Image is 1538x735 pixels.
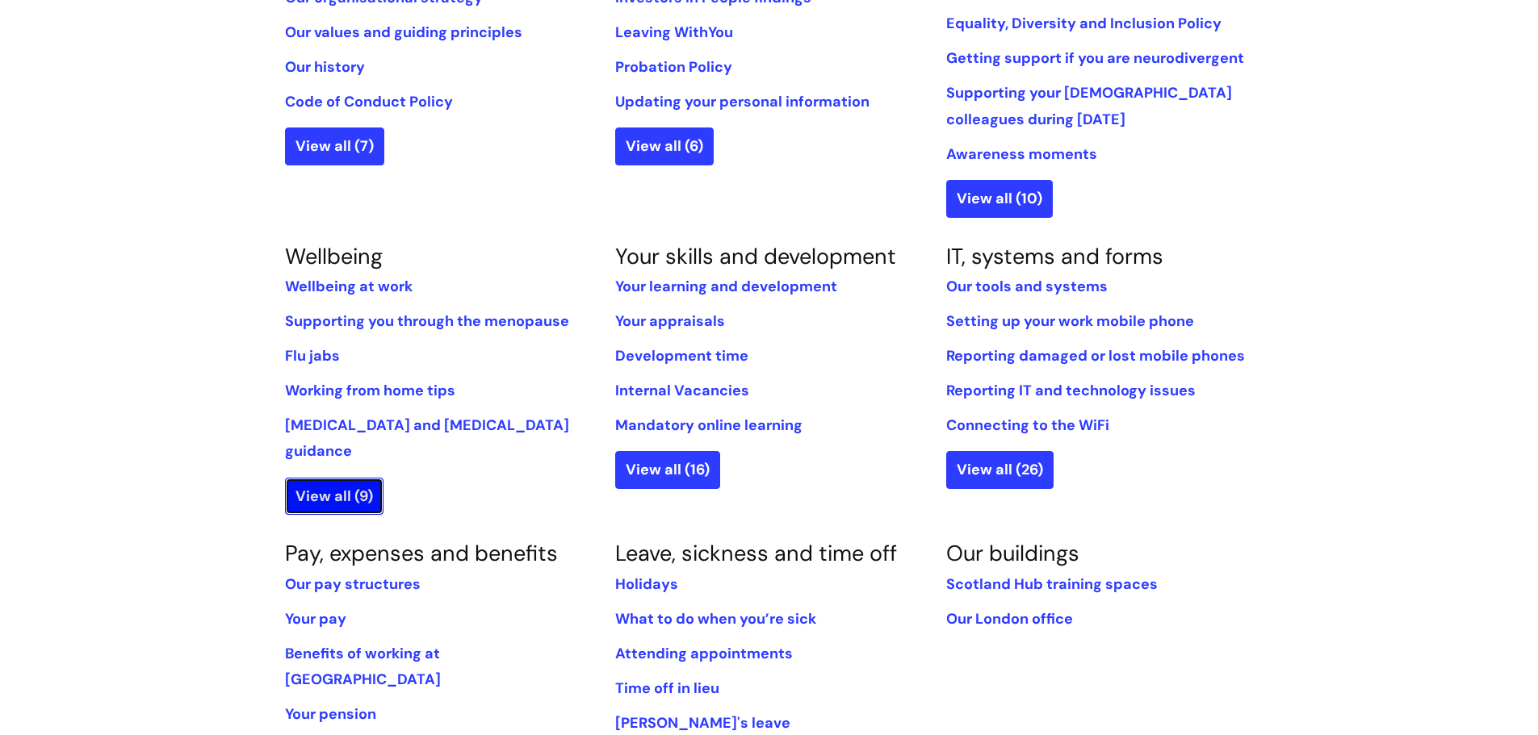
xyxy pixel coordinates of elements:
[615,277,837,296] a: Your learning and development
[615,416,803,435] a: Mandatory online learning
[285,704,376,724] a: Your pension
[946,451,1054,488] a: View all (26)
[285,609,346,629] a: Your pay
[615,346,748,365] a: Development time
[946,346,1245,365] a: Reporting damaged or lost mobile phones
[615,311,725,331] a: Your appraisals
[285,644,441,689] a: Benefits of working at [GEOGRAPHIC_DATA]
[615,127,714,165] a: View all (6)
[615,679,719,698] a: Time off in lieu
[946,144,1097,164] a: Awareness moments
[946,381,1196,400] a: Reporting IT and technology issues
[946,277,1108,296] a: Our tools and systems
[946,574,1158,594] a: Scotland Hub training spaces
[615,539,897,567] a: Leave, sickness and time off
[285,311,569,331] a: Supporting you through the menopause
[946,180,1053,217] a: View all (10)
[285,416,569,461] a: [MEDICAL_DATA] and [MEDICAL_DATA] guidance
[946,242,1163,270] a: IT, systems and forms
[285,92,453,111] a: Code of Conduct Policy
[615,242,896,270] a: Your skills and development
[285,242,383,270] a: Wellbeing
[946,539,1079,567] a: Our buildings
[615,57,732,77] a: Probation Policy
[615,644,793,663] a: Attending appointments
[946,311,1194,331] a: Setting up your work mobile phone
[946,609,1073,629] a: Our London office
[285,277,413,296] a: Wellbeing at work
[285,381,455,400] a: Working from home tips
[615,609,816,629] a: What to do when you’re sick
[285,574,421,594] a: Our pay structures
[946,48,1244,68] a: Getting support if you are neurodivergent
[615,451,720,488] a: View all (16)
[285,346,340,365] a: Flu jabs
[615,713,790,733] a: [PERSON_NAME]'s leave
[285,539,558,567] a: Pay, expenses and benefits
[615,381,749,400] a: Internal Vacancies
[615,92,870,111] a: Updating your personal information
[285,127,384,165] a: View all (7)
[285,57,365,77] a: Our history
[615,574,678,594] a: Holidays
[946,416,1109,435] a: Connecting to the WiFi
[615,23,733,42] a: Leaving WithYou
[946,14,1222,33] a: Equality, Diversity and Inclusion Policy
[285,478,383,515] a: View all (9)
[946,83,1232,128] a: Supporting your [DEMOGRAPHIC_DATA] colleagues during [DATE]
[285,23,522,42] a: Our values and guiding principles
